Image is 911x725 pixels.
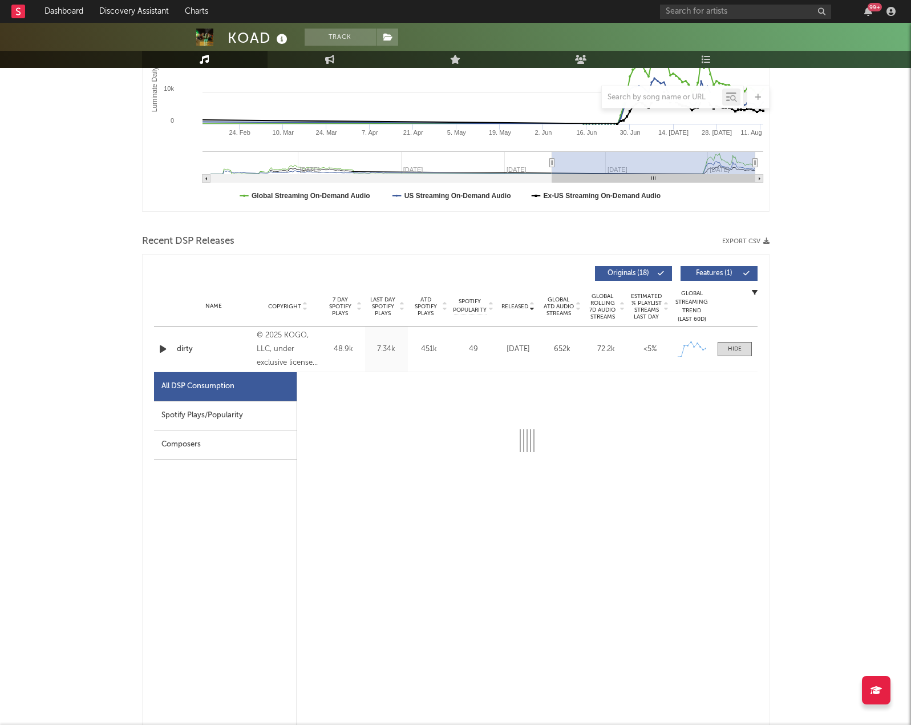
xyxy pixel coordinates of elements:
[305,29,376,46] button: Track
[315,129,337,136] text: 24. Mar
[543,344,581,355] div: 652k
[154,430,297,460] div: Composers
[864,7,872,16] button: 99+
[154,401,297,430] div: Spotify Plays/Popularity
[543,296,574,317] span: Global ATD Audio Streams
[501,303,528,310] span: Released
[631,293,662,320] span: Estimated % Playlist Streams Last Day
[675,289,709,324] div: Global Streaming Trend (Last 60D)
[576,129,597,136] text: 16. Jun
[368,296,398,317] span: Last Day Spotify Plays
[142,235,234,248] span: Recent DSP Releases
[454,344,493,355] div: 49
[602,93,722,102] input: Search by song name or URL
[161,380,234,393] div: All DSP Consumption
[228,29,290,47] div: KOAD
[403,129,423,136] text: 21. Apr
[154,372,297,401] div: All DSP Consumption
[658,129,689,136] text: 14. [DATE]
[688,270,740,277] span: Features ( 1 )
[411,296,441,317] span: ATD Spotify Plays
[702,129,732,136] text: 28. [DATE]
[631,344,669,355] div: <5%
[587,344,625,355] div: 72.2k
[411,344,448,355] div: 451k
[543,192,661,200] text: Ex-US Streaming On-Demand Audio
[488,129,511,136] text: 19. May
[177,302,252,311] div: Name
[272,129,294,136] text: 10. Mar
[252,192,370,200] text: Global Streaming On-Demand Audio
[602,270,655,277] span: Originals ( 18 )
[229,129,250,136] text: 24. Feb
[740,129,762,136] text: 11. Aug
[150,39,158,112] text: Luminate Daily Streams
[681,266,758,281] button: Features(1)
[170,117,173,124] text: 0
[404,192,511,200] text: US Streaming On-Demand Audio
[660,5,831,19] input: Search for artists
[722,238,770,245] button: Export CSV
[447,129,466,136] text: 5. May
[535,129,552,136] text: 2. Jun
[164,85,174,92] text: 10k
[325,296,355,317] span: 7 Day Spotify Plays
[587,293,618,320] span: Global Rolling 7D Audio Streams
[268,303,301,310] span: Copyright
[177,344,252,355] a: dirty
[620,129,640,136] text: 30. Jun
[595,266,672,281] button: Originals(18)
[257,329,319,370] div: © 2025 KOGO, LLC, under exclusive license to 10K Projects
[868,3,882,11] div: 99 +
[499,344,537,355] div: [DATE]
[453,297,487,315] span: Spotify Popularity
[325,344,362,355] div: 48.9k
[361,129,378,136] text: 7. Apr
[368,344,405,355] div: 7.34k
